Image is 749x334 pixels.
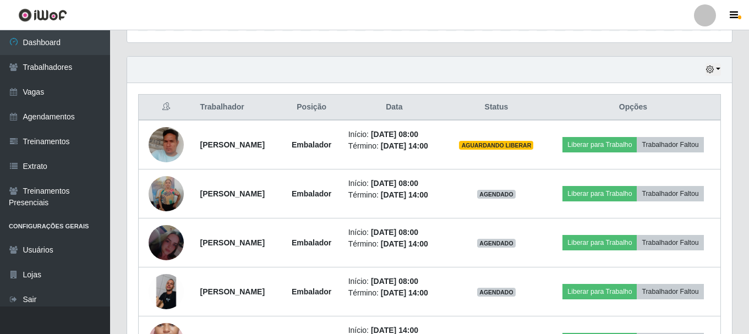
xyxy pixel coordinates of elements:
time: [DATE] 08:00 [371,277,418,286]
time: [DATE] 14:00 [381,288,428,297]
span: AGENDADO [477,239,516,248]
img: 1709678182246.jpeg [149,113,184,176]
img: 1750085775570.jpeg [149,211,184,274]
li: Início: [348,178,440,189]
li: Término: [348,189,440,201]
button: Trabalhador Faltou [637,284,703,299]
button: Trabalhador Faltou [637,235,703,250]
strong: [PERSON_NAME] [200,238,265,247]
th: Data [342,95,447,121]
span: AGUARDANDO LIBERAR [459,141,533,150]
th: Opções [546,95,721,121]
img: CoreUI Logo [18,8,67,22]
th: Status [447,95,546,121]
strong: [PERSON_NAME] [200,140,265,149]
time: [DATE] 08:00 [371,130,418,139]
time: [DATE] 08:00 [371,179,418,188]
button: Trabalhador Faltou [637,137,703,152]
time: [DATE] 08:00 [371,228,418,237]
strong: [PERSON_NAME] [200,287,265,296]
button: Liberar para Trabalho [562,284,637,299]
strong: Embalador [292,287,331,296]
img: 1753549849185.jpeg [149,274,184,309]
button: Liberar para Trabalho [562,137,637,152]
span: AGENDADO [477,288,516,297]
time: [DATE] 14:00 [381,190,428,199]
span: AGENDADO [477,190,516,199]
time: [DATE] 14:00 [381,239,428,248]
strong: Embalador [292,238,331,247]
li: Término: [348,140,440,152]
li: Início: [348,129,440,140]
button: Trabalhador Faltou [637,186,703,201]
li: Término: [348,287,440,299]
strong: [PERSON_NAME] [200,189,265,198]
time: [DATE] 14:00 [381,141,428,150]
button: Liberar para Trabalho [562,235,637,250]
strong: Embalador [292,189,331,198]
strong: Embalador [292,140,331,149]
button: Liberar para Trabalho [562,186,637,201]
th: Trabalhador [194,95,282,121]
li: Início: [348,227,440,238]
li: Término: [348,238,440,250]
img: 1747678761678.jpeg [149,176,184,211]
th: Posição [282,95,342,121]
li: Início: [348,276,440,287]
